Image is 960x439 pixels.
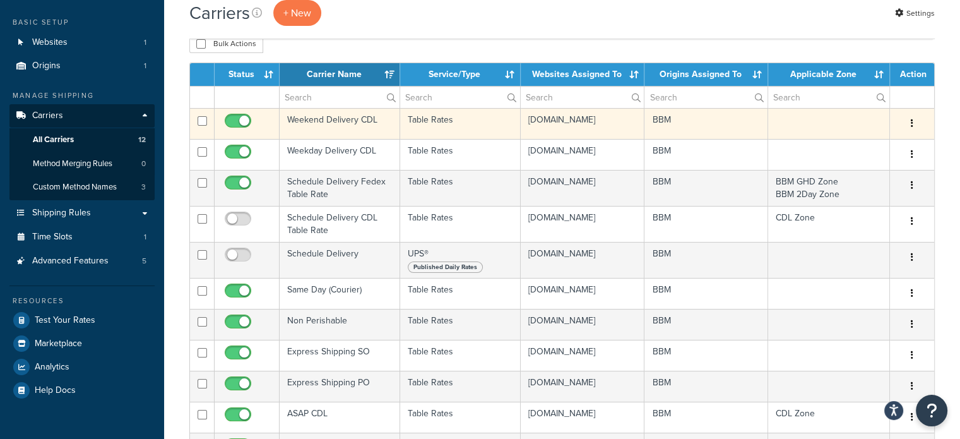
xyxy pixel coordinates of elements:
th: Service/Type: activate to sort column ascending [400,63,521,86]
span: Origins [32,61,61,71]
th: Status: activate to sort column ascending [215,63,280,86]
span: Advanced Features [32,256,109,267]
span: 1 [144,61,146,71]
input: Search [280,87,400,108]
td: [DOMAIN_NAME] [521,340,645,371]
li: Method Merging Rules [9,152,155,176]
button: Bulk Actions [189,34,263,53]
a: Carriers [9,104,155,128]
span: Custom Method Names [33,182,117,193]
a: Shipping Rules [9,201,155,225]
span: Published Daily Rates [408,262,483,273]
a: All Carriers 12 [9,128,155,152]
span: Carriers [32,111,63,121]
a: Method Merging Rules 0 [9,152,155,176]
td: Schedule Delivery CDL Table Rate [280,206,400,242]
span: 0 [141,159,146,169]
span: 1 [144,37,146,48]
a: Time Slots 1 [9,226,155,249]
td: Table Rates [400,170,521,206]
a: Settings [895,4,935,22]
td: Weekend Delivery CDL [280,108,400,139]
td: BBM GHD Zone BBM 2Day Zone [768,170,890,206]
h1: Carriers [189,1,250,25]
li: Websites [9,31,155,54]
div: Resources [9,296,155,306]
td: BBM [644,340,768,371]
span: Time Slots [32,232,73,243]
td: CDL Zone [768,402,890,433]
span: 5 [142,256,146,267]
li: Origins [9,54,155,78]
td: Table Rates [400,371,521,402]
li: Advanced Features [9,250,155,273]
td: BBM [644,170,768,206]
span: Marketplace [35,339,82,349]
td: [DOMAIN_NAME] [521,371,645,402]
span: Help Docs [35,385,76,396]
div: Basic Setup [9,17,155,28]
span: 1 [144,232,146,243]
span: 3 [141,182,146,193]
div: Manage Shipping [9,90,155,101]
td: Table Rates [400,340,521,371]
li: Custom Method Names [9,176,155,199]
td: Table Rates [400,108,521,139]
td: BBM [644,206,768,242]
td: Express Shipping PO [280,371,400,402]
td: Non Perishable [280,309,400,340]
td: [DOMAIN_NAME] [521,402,645,433]
td: Table Rates [400,139,521,170]
td: BBM [644,139,768,170]
li: Carriers [9,104,155,200]
th: Applicable Zone: activate to sort column ascending [768,63,890,86]
td: Table Rates [400,206,521,242]
th: Origins Assigned To: activate to sort column ascending [644,63,768,86]
td: Table Rates [400,402,521,433]
td: Weekday Delivery CDL [280,139,400,170]
td: BBM [644,278,768,309]
td: [DOMAIN_NAME] [521,108,645,139]
td: UPS® [400,242,521,278]
td: Table Rates [400,309,521,340]
td: Table Rates [400,278,521,309]
input: Search [521,87,644,108]
td: Schedule Delivery [280,242,400,278]
input: Search [768,87,889,108]
td: BBM [644,402,768,433]
a: Websites 1 [9,31,155,54]
td: [DOMAIN_NAME] [521,309,645,340]
td: [DOMAIN_NAME] [521,206,645,242]
span: Websites [32,37,68,48]
td: BBM [644,242,768,278]
a: Test Your Rates [9,309,155,332]
td: CDL Zone [768,206,890,242]
li: All Carriers [9,128,155,152]
a: Origins 1 [9,54,155,78]
span: Shipping Rules [32,208,91,219]
span: 12 [138,135,146,145]
a: Advanced Features 5 [9,250,155,273]
td: Same Day (Courier) [280,278,400,309]
td: BBM [644,108,768,139]
span: Test Your Rates [35,315,95,326]
td: [DOMAIN_NAME] [521,242,645,278]
span: Analytics [35,362,69,373]
th: Carrier Name: activate to sort column ascending [280,63,400,86]
td: [DOMAIN_NAME] [521,139,645,170]
a: Marketplace [9,332,155,355]
span: Method Merging Rules [33,159,112,169]
td: BBM [644,371,768,402]
input: Search [400,87,520,108]
span: All Carriers [33,135,74,145]
a: Help Docs [9,379,155,402]
a: Analytics [9,356,155,378]
td: BBM [644,309,768,340]
th: Websites Assigned To: activate to sort column ascending [521,63,645,86]
th: Action [890,63,934,86]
